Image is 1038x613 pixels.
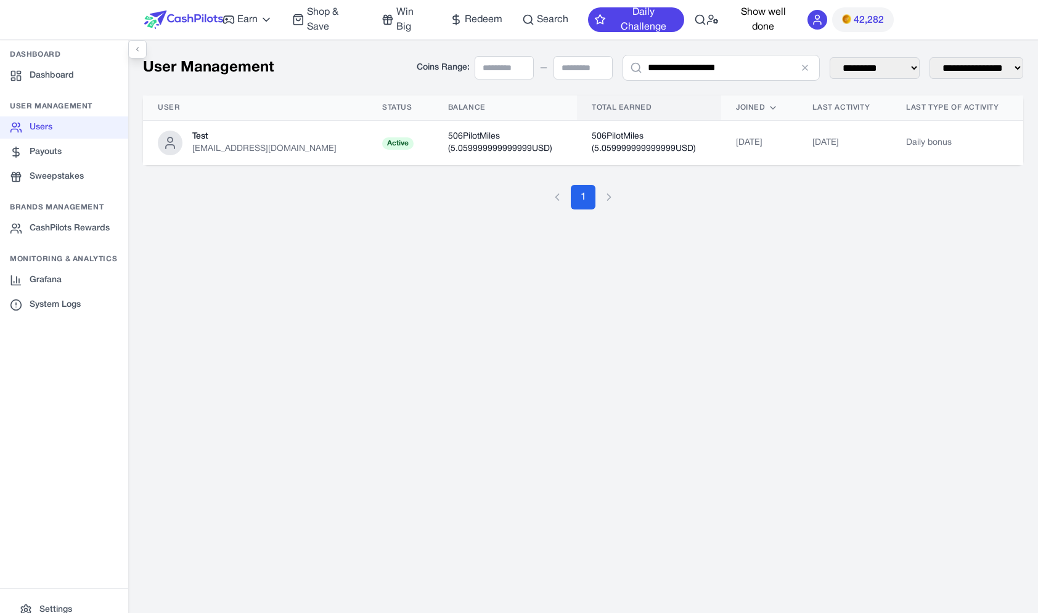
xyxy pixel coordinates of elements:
[891,121,1023,166] td: Daily bonus
[729,5,798,35] button: Show well done
[891,95,1023,121] th: Last Type of Activity
[736,103,766,113] span: Joined
[592,103,652,113] span: Total Earned
[144,10,223,29] img: CashPilots Logo
[571,185,595,209] button: 1
[433,121,578,166] td: 506 PilotMiles ( 5.059999999999999 USD)
[721,121,798,166] td: [DATE]
[854,13,884,28] span: 42,282
[448,103,486,113] span: Balance
[367,95,433,121] th: Status
[143,58,274,78] h1: User Management
[800,62,812,74] button: Clear search
[450,12,502,27] a: Redeem
[223,12,272,27] a: Earn
[812,103,870,113] span: Last Activity
[158,103,179,113] span: User
[522,12,568,27] a: Search
[537,12,568,27] span: Search
[598,186,620,208] button: Next page
[396,5,430,35] span: Win Big
[192,143,337,155] div: [EMAIL_ADDRESS][DOMAIN_NAME]
[382,5,430,35] a: Win Big
[546,186,568,208] button: Previous page
[292,5,362,35] a: Shop & Save
[832,7,894,32] button: PMs42,282
[382,137,414,150] span: Active
[237,12,258,27] span: Earn
[842,14,851,24] img: PMs
[577,121,721,166] td: 506 PilotMiles ( 5.059999999999999 USD)
[128,40,147,59] button: Toggle sidebar
[307,5,362,35] span: Shop & Save
[192,131,337,143] div: Test
[798,121,891,166] td: [DATE]
[465,12,502,27] span: Redeem
[630,62,642,74] button: Focus search input
[588,7,685,32] button: Daily Challenge
[417,62,470,74] label: Coins Range:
